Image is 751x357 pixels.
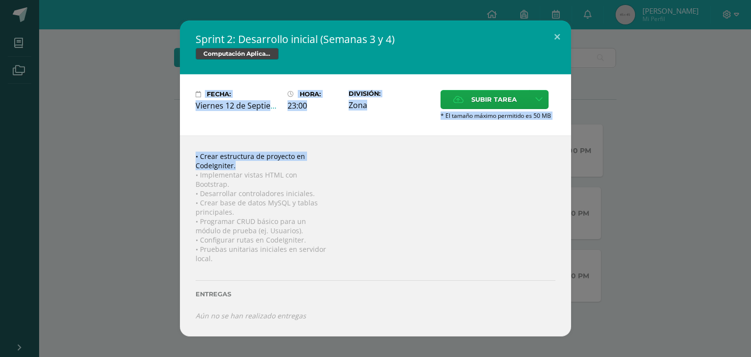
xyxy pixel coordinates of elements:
span: Fecha: [207,90,231,98]
div: Zona [349,100,433,111]
label: Entregas [196,290,555,298]
button: Close (Esc) [543,21,571,54]
label: División: [349,90,433,97]
span: * El tamaño máximo permitido es 50 MB [441,112,555,120]
div: Viernes 12 de Septiembre [196,100,280,111]
span: Subir tarea [471,90,517,109]
div: 23:00 [287,100,341,111]
h2: Sprint 2: Desarrollo inicial (Semanas 3 y 4) [196,32,555,46]
span: Hora: [300,90,321,98]
i: Aún no se han realizado entregas [196,311,306,320]
div: • Crear estructura de proyecto en CodeIgniter. • Implementar vistas HTML con Bootstrap. • Desarro... [180,135,571,336]
span: Computación Aplicada [196,48,279,60]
